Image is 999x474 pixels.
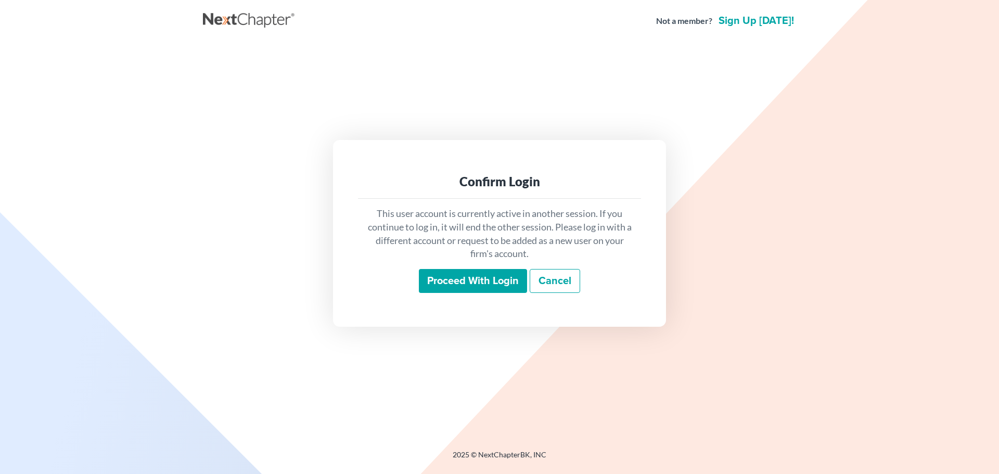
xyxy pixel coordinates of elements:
[419,269,527,293] input: Proceed with login
[656,15,712,27] strong: Not a member?
[366,173,633,190] div: Confirm Login
[530,269,580,293] a: Cancel
[716,16,796,26] a: Sign up [DATE]!
[366,207,633,261] p: This user account is currently active in another session. If you continue to log in, it will end ...
[203,450,796,468] div: 2025 © NextChapterBK, INC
